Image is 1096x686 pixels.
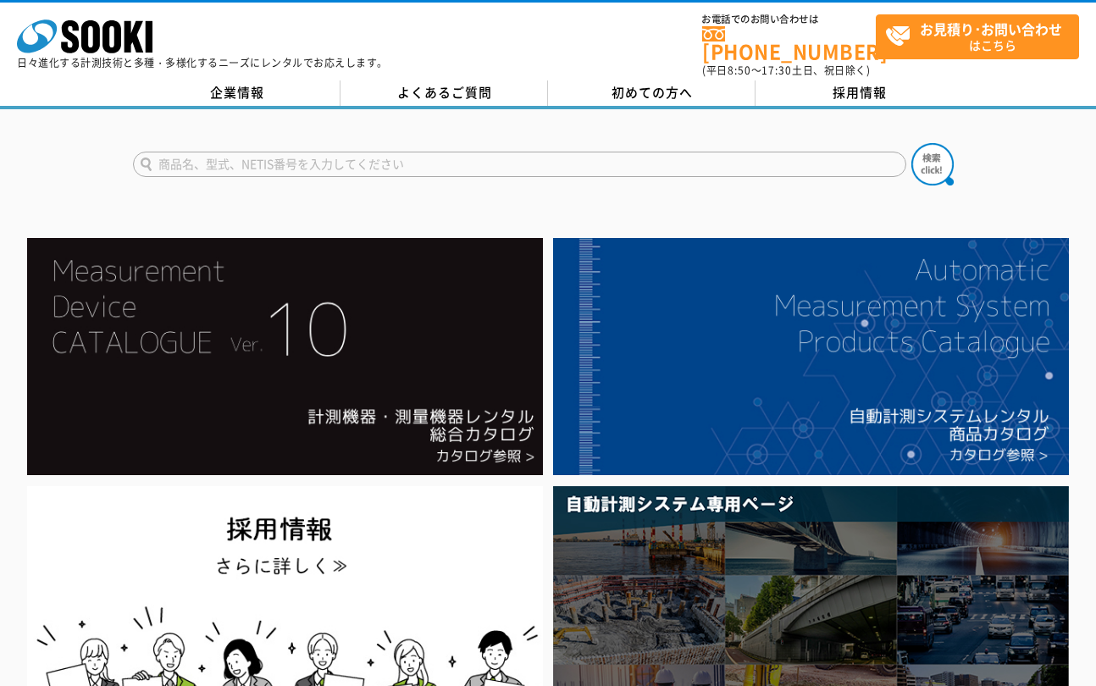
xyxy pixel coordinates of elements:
[553,238,1069,476] img: 自動計測システムカタログ
[728,63,751,78] span: 8:50
[885,15,1078,58] span: はこちら
[756,80,963,106] a: 採用情報
[702,63,870,78] span: (平日 ～ 土日、祝日除く)
[27,238,543,476] img: Catalog Ver10
[876,14,1079,59] a: お見積り･お問い合わせはこちら
[761,63,792,78] span: 17:30
[340,80,548,106] a: よくあるご質問
[17,58,388,68] p: 日々進化する計測技術と多種・多様化するニーズにレンタルでお応えします。
[612,83,693,102] span: 初めての方へ
[133,80,340,106] a: 企業情報
[702,26,876,61] a: [PHONE_NUMBER]
[133,152,906,177] input: 商品名、型式、NETIS番号を入力してください
[920,19,1062,39] strong: お見積り･お問い合わせ
[702,14,876,25] span: お電話でのお問い合わせは
[548,80,756,106] a: 初めての方へ
[911,143,954,185] img: btn_search.png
